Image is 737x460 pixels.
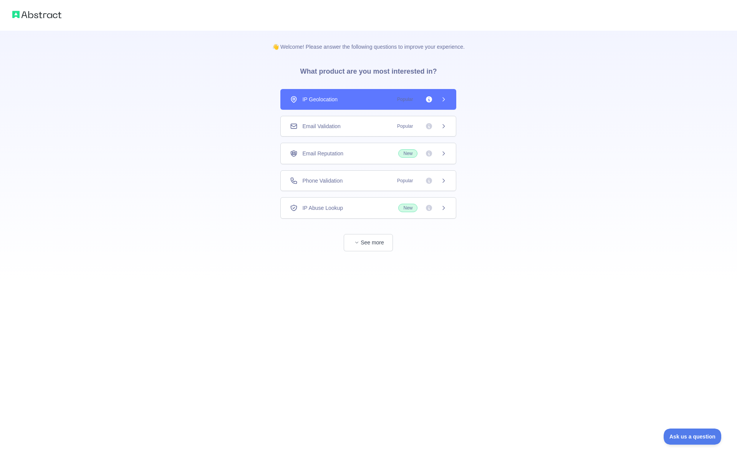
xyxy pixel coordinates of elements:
iframe: Toggle Customer Support [664,429,722,445]
span: New [398,149,417,158]
span: Phone Validation [302,177,343,185]
span: Email Reputation [302,150,343,157]
h3: What product are you most interested in? [288,51,449,89]
p: 👋 Welcome! Please answer the following questions to improve your experience. [260,31,477,51]
span: Popular [393,177,417,185]
span: New [398,204,417,212]
img: Abstract logo [12,9,61,20]
span: IP Abuse Lookup [302,204,343,212]
span: IP Geolocation [302,96,338,103]
span: Popular [393,122,417,130]
button: See more [344,234,393,251]
span: Email Validation [302,122,340,130]
span: Popular [393,96,417,103]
